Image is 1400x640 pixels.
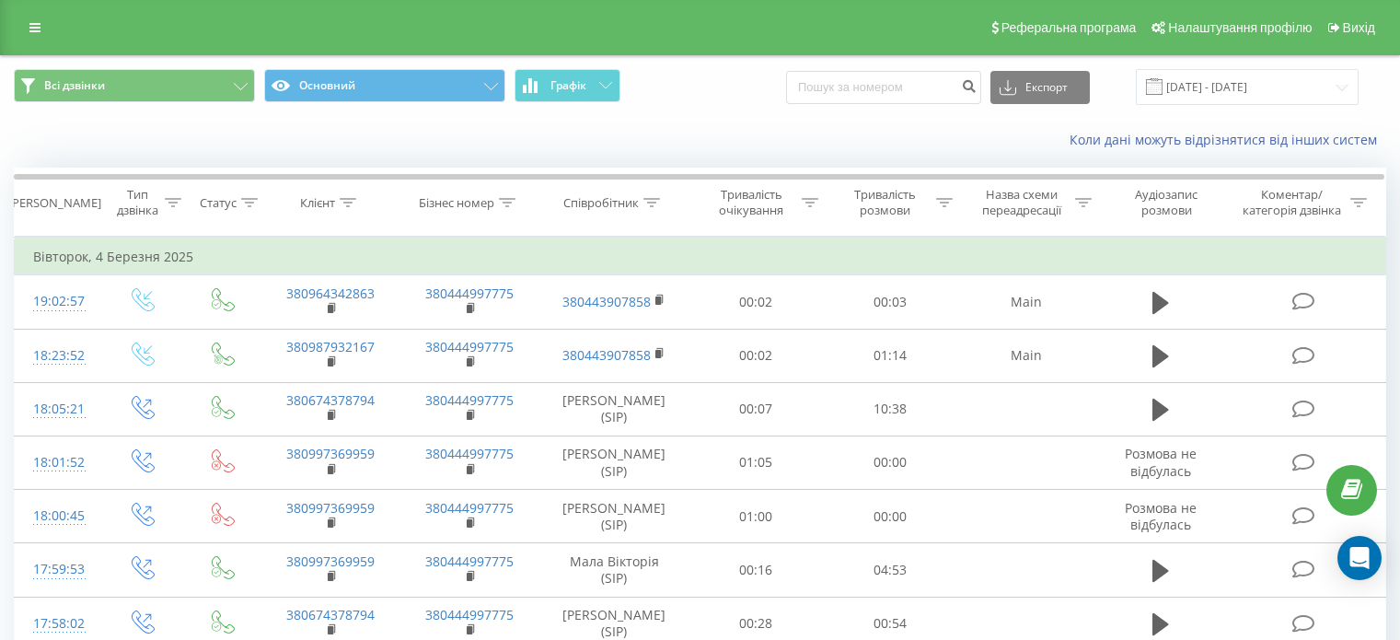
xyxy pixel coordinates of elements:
[823,329,956,382] td: 01:14
[33,498,82,534] div: 18:00:45
[286,391,375,409] a: 380674378794
[1070,131,1386,148] a: Коли дані можуть відрізнятися вiд інших систем
[563,195,639,211] div: Співробітник
[425,553,514,570] a: 380444997775
[33,338,82,374] div: 18:23:52
[14,69,255,102] button: Всі дзвінки
[956,329,1095,382] td: Main
[286,285,375,302] a: 380964342863
[1238,187,1346,218] div: Коментар/категорія дзвінка
[689,382,823,436] td: 00:07
[689,490,823,543] td: 01:00
[689,275,823,329] td: 00:02
[286,606,375,623] a: 380674378794
[550,79,586,92] span: Графік
[1113,187,1221,218] div: Аудіозапис розмови
[425,285,514,302] a: 380444997775
[33,391,82,427] div: 18:05:21
[1001,20,1137,35] span: Реферальна програма
[823,436,956,489] td: 00:00
[419,195,494,211] div: Бізнес номер
[33,284,82,320] div: 19:02:57
[286,445,375,462] a: 380997369959
[823,275,956,329] td: 00:03
[689,543,823,597] td: 00:16
[539,436,689,489] td: [PERSON_NAME] (SIP)
[33,552,82,588] div: 17:59:53
[990,71,1090,104] button: Експорт
[264,69,505,102] button: Основний
[515,69,620,102] button: Графік
[839,187,931,218] div: Тривалість розмови
[689,329,823,382] td: 00:02
[15,239,1386,275] td: Вівторок, 4 Березня 2025
[425,499,514,517] a: 380444997775
[1343,20,1375,35] span: Вихід
[286,338,375,355] a: 380987932167
[956,275,1095,329] td: Main
[200,195,237,211] div: Статус
[539,543,689,597] td: Мала Вікторія (SIP)
[33,445,82,481] div: 18:01:52
[689,436,823,489] td: 01:05
[823,382,956,436] td: 10:38
[116,187,159,218] div: Тип дзвінка
[425,606,514,623] a: 380444997775
[706,187,798,218] div: Тривалість очікування
[823,543,956,597] td: 04:53
[286,553,375,570] a: 380997369959
[1168,20,1312,35] span: Налаштування профілю
[44,78,105,93] span: Всі дзвінки
[539,382,689,436] td: [PERSON_NAME] (SIP)
[562,346,651,364] a: 380443907858
[425,445,514,462] a: 380444997775
[1125,499,1197,533] span: Розмова не відбулась
[974,187,1070,218] div: Назва схеми переадресації
[425,391,514,409] a: 380444997775
[823,490,956,543] td: 00:00
[539,490,689,543] td: [PERSON_NAME] (SIP)
[562,293,651,310] a: 380443907858
[300,195,335,211] div: Клієнт
[425,338,514,355] a: 380444997775
[1125,445,1197,479] span: Розмова не відбулась
[286,499,375,517] a: 380997369959
[8,195,101,211] div: [PERSON_NAME]
[786,71,981,104] input: Пошук за номером
[1337,536,1382,580] div: Open Intercom Messenger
